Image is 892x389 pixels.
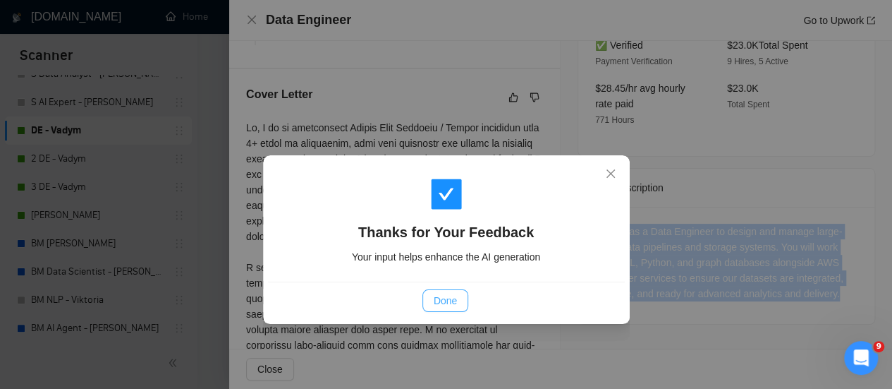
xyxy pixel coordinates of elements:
span: Done [434,293,457,309]
button: Close [592,155,630,193]
span: Your input helps enhance the AI generation [352,251,540,263]
h4: Thanks for Your Feedback [285,222,608,242]
iframe: Intercom live chat [844,341,878,375]
span: check-square [429,177,463,211]
span: close [605,168,616,179]
button: Done [422,289,468,312]
span: 9 [873,341,884,352]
